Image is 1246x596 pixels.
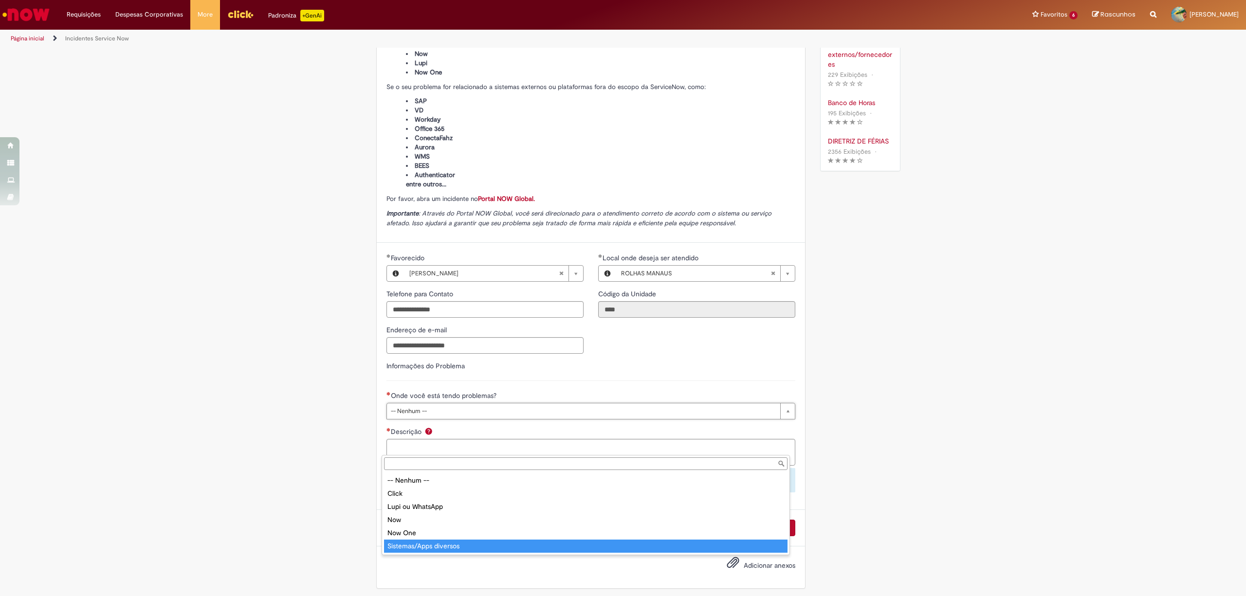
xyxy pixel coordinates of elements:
[384,474,788,487] div: -- Nenhum --
[384,500,788,513] div: Lupi ou WhatsApp
[384,540,788,553] div: Sistemas/Apps diversos
[384,487,788,500] div: Click
[384,513,788,526] div: Now
[382,472,789,555] ul: Onde você está tendo problemas?
[384,526,788,540] div: Now One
